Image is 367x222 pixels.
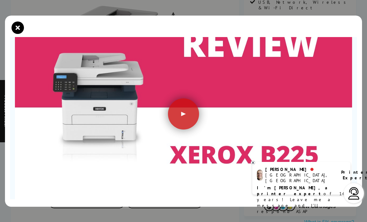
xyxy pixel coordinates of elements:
div: [PERSON_NAME] [265,167,333,172]
img: user-headset-light.svg [348,187,360,200]
b: I'm [PERSON_NAME], a printer expert [257,185,329,196]
div: [GEOGRAPHIC_DATA], [GEOGRAPHIC_DATA] [265,172,333,183]
p: of 14 years! Leave me a message and I'll respond ASAP [257,185,346,215]
img: Play [15,12,352,202]
button: close modal [13,23,22,32]
img: ashley-livechat.png [257,170,263,181]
